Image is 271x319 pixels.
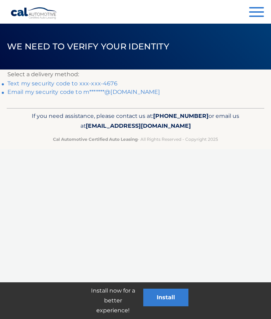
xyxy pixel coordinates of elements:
[249,7,264,19] button: Menu
[7,89,160,95] a: Email my security code to m*******@[DOMAIN_NAME]
[17,111,254,131] p: If you need assistance, please contact us at: or email us at
[7,70,264,79] p: Select a delivery method:
[153,113,209,119] span: [PHONE_NUMBER]
[7,80,118,87] a: Text my security code to xxx-xxx-4676
[83,286,143,315] p: Install now for a better experience!
[17,136,254,143] p: - All Rights Reserved - Copyright 2025
[143,289,188,306] button: Install
[86,122,191,129] span: [EMAIL_ADDRESS][DOMAIN_NAME]
[11,7,58,19] a: Cal Automotive
[53,137,138,142] strong: Cal Automotive Certified Auto Leasing
[7,41,169,52] span: We need to verify your identity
